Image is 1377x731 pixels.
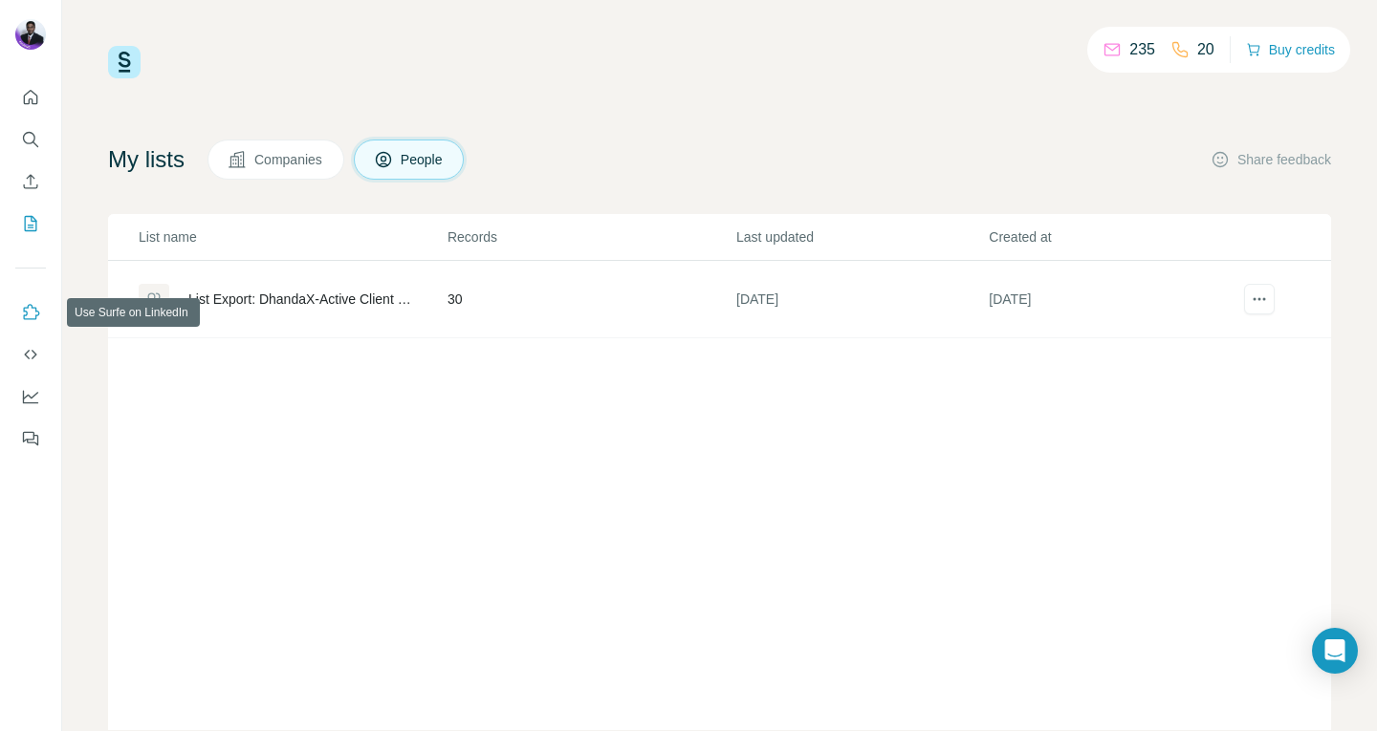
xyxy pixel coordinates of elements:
button: Use Surfe API [15,337,46,372]
button: actions [1244,284,1275,314]
button: Feedback [15,421,46,456]
img: Avatar [15,19,46,50]
td: 30 [447,261,735,338]
h4: My lists [108,144,185,175]
button: Use Surfe on LinkedIn [15,295,46,330]
button: Quick start [15,80,46,115]
span: Companies [254,150,324,169]
img: Surfe Logo [108,46,141,78]
p: List name [139,227,446,247]
td: [DATE] [735,261,988,338]
button: Enrich CSV [15,164,46,199]
div: List Export: DhandaX-Active Client List - [DATE] 10:44 [188,290,415,309]
p: Records [448,227,734,247]
p: 235 [1129,38,1155,61]
td: [DATE] [988,261,1240,338]
button: Buy credits [1246,36,1335,63]
button: Share feedback [1211,150,1331,169]
button: Search [15,122,46,157]
div: Open Intercom Messenger [1312,628,1358,674]
p: Last updated [736,227,987,247]
p: 20 [1197,38,1214,61]
button: My lists [15,206,46,241]
button: Dashboard [15,379,46,414]
span: People [401,150,445,169]
p: Created at [989,227,1239,247]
